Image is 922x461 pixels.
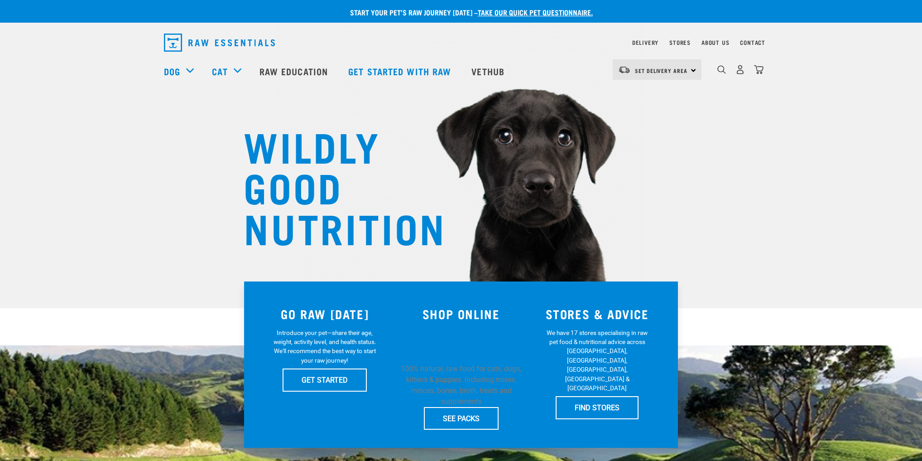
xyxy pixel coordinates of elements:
[701,41,729,44] a: About Us
[717,65,726,74] img: home-icon-1@2x.png
[272,328,378,365] p: Introduce your pet—share their age, weight, activity level, and health status. We'll recommend th...
[164,64,180,78] a: Dog
[462,53,516,89] a: Vethub
[399,307,524,321] h3: SHOP ONLINE
[735,65,745,74] img: user.png
[618,66,630,74] img: van-moving.png
[339,53,462,89] a: Get started with Raw
[544,328,650,393] p: We have 17 stores specialising in raw pet food & nutritional advice across [GEOGRAPHIC_DATA], [GE...
[399,364,524,407] p: 100% natural, raw food for cats, dogs, kittens & puppies. Including mixes, minces, bones, broth, ...
[283,369,367,391] a: GET STARTED
[556,396,639,419] a: FIND STORES
[157,30,765,55] nav: dropdown navigation
[244,125,425,247] h1: WILDLY GOOD NUTRITION
[262,307,388,321] h3: GO RAW [DATE]
[740,41,765,44] a: Contact
[669,41,691,44] a: Stores
[424,407,499,430] a: SEE PACKS
[635,69,687,72] span: Set Delivery Area
[534,307,660,321] h3: STORES & ADVICE
[754,65,764,74] img: home-icon@2x.png
[212,64,227,78] a: Cat
[164,34,275,52] img: Raw Essentials Logo
[632,41,658,44] a: Delivery
[478,10,593,14] a: take our quick pet questionnaire.
[250,53,339,89] a: Raw Education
